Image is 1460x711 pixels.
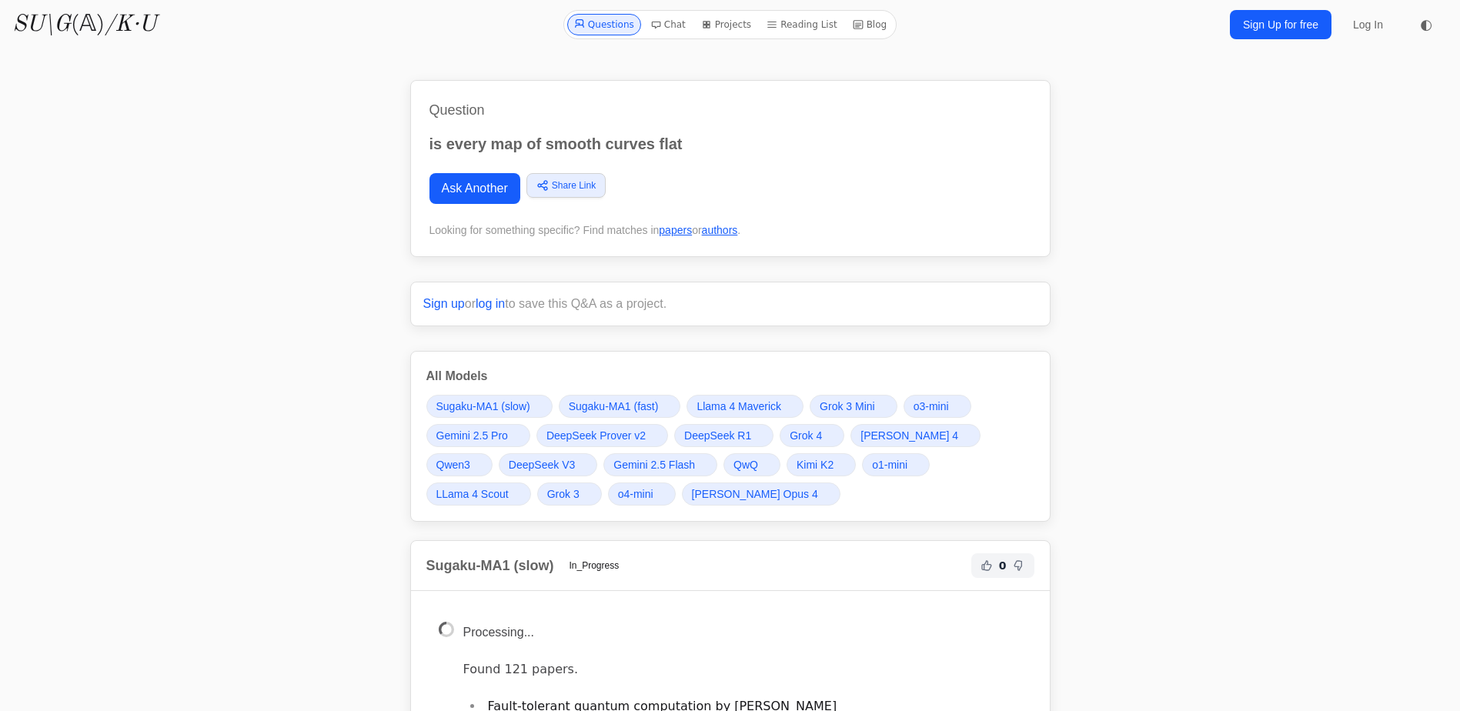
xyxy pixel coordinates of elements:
[463,659,1022,680] p: Found 121 papers.
[977,556,996,575] button: Helpful
[684,428,751,443] span: DeepSeek R1
[860,428,958,443] span: [PERSON_NAME] 4
[546,428,646,443] span: DeepSeek Prover v2
[787,453,856,476] a: Kimi K2
[426,424,530,447] a: Gemini 2.5 Pro
[733,457,758,472] span: QwQ
[436,399,530,414] span: Sugaku-MA1 (slow)
[790,428,822,443] span: Grok 4
[659,224,692,236] a: papers
[559,395,681,418] a: Sugaku-MA1 (fast)
[429,99,1031,121] h1: Question
[552,179,596,192] span: Share Link
[820,399,875,414] span: Grok 3 Mini
[429,133,1031,155] p: is every map of smooth curves flat
[509,457,575,472] span: DeepSeek V3
[423,295,1037,313] p: or to save this Q&A as a project.
[547,486,580,502] span: Grok 3
[560,556,629,575] span: In_Progress
[608,482,676,506] a: o4-mini
[618,486,653,502] span: o4-mini
[426,482,531,506] a: LLama 4 Scout
[436,428,508,443] span: Gemini 2.5 Pro
[1230,10,1331,39] a: Sign Up for free
[695,14,757,35] a: Projects
[499,453,597,476] a: DeepSeek V3
[847,14,894,35] a: Blog
[697,399,781,414] span: Llama 4 Maverick
[436,486,509,502] span: LLama 4 Scout
[12,11,156,38] a: SU\G(𝔸)/K·U
[999,558,1007,573] span: 0
[872,457,907,472] span: o1-mini
[810,395,897,418] a: Grok 3 Mini
[644,14,692,35] a: Chat
[429,173,520,204] a: Ask Another
[476,297,505,310] a: log in
[862,453,930,476] a: o1-mini
[429,222,1031,238] div: Looking for something specific? Find matches in or .
[674,424,773,447] a: DeepSeek R1
[426,453,493,476] a: Qwen3
[914,399,949,414] span: o3-mini
[463,626,534,639] span: Processing...
[850,424,981,447] a: [PERSON_NAME] 4
[1411,9,1442,40] button: ◐
[1420,18,1432,32] span: ◐
[780,424,844,447] a: Grok 4
[567,14,641,35] a: Questions
[569,399,659,414] span: Sugaku-MA1 (fast)
[904,395,971,418] a: o3-mini
[702,224,738,236] a: authors
[723,453,780,476] a: QwQ
[1344,11,1392,38] a: Log In
[692,486,818,502] span: [PERSON_NAME] Opus 4
[426,555,554,576] h2: Sugaku-MA1 (slow)
[1010,556,1028,575] button: Not Helpful
[613,457,695,472] span: Gemini 2.5 Flash
[537,482,602,506] a: Grok 3
[426,395,553,418] a: Sugaku-MA1 (slow)
[436,457,470,472] span: Qwen3
[105,13,156,36] i: /K·U
[426,367,1034,386] h3: All Models
[603,453,717,476] a: Gemini 2.5 Flash
[687,395,804,418] a: Llama 4 Maverick
[760,14,844,35] a: Reading List
[423,297,465,310] a: Sign up
[797,457,834,472] span: Kimi K2
[682,482,840,506] a: [PERSON_NAME] Opus 4
[536,424,668,447] a: DeepSeek Prover v2
[12,13,71,36] i: SU\G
